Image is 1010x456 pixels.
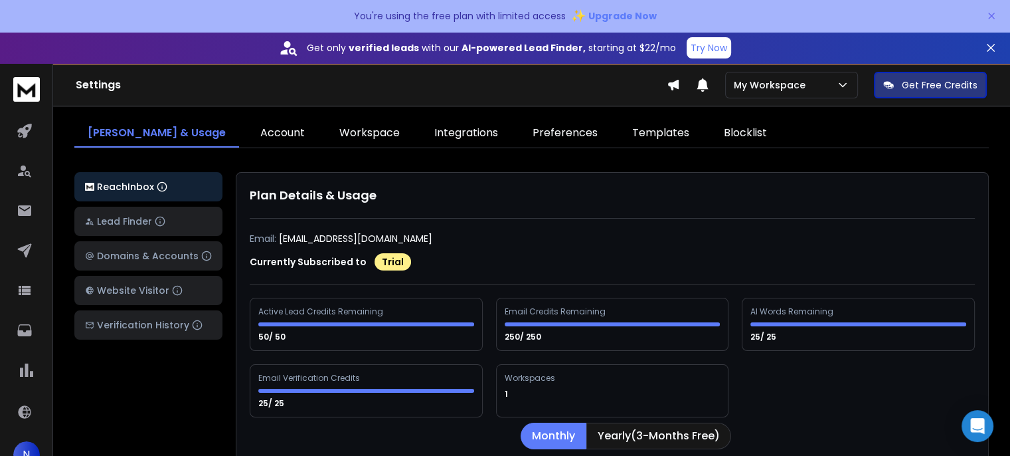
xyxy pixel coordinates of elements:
button: Monthly [521,423,586,449]
p: [EMAIL_ADDRESS][DOMAIN_NAME] [279,232,432,245]
p: 250/ 250 [505,332,543,342]
button: Try Now [687,37,731,58]
button: ReachInbox [74,172,222,201]
p: Get Free Credits [902,78,977,92]
button: Lead Finder [74,207,222,236]
strong: verified leads [349,41,419,55]
div: Active Lead Credits Remaining [258,306,385,317]
p: Currently Subscribed to [250,255,367,269]
h1: Settings [76,77,667,93]
button: Yearly(3-Months Free) [586,423,731,449]
p: My Workspace [734,78,811,92]
a: Templates [619,120,703,148]
div: Email Verification Credits [258,373,362,384]
img: logo [85,183,94,191]
a: Workspace [326,120,413,148]
button: Website Visitor [74,276,222,305]
p: Try Now [691,41,727,55]
a: Account [247,120,318,148]
a: Preferences [519,120,611,148]
div: Email Credits Remaining [505,306,608,317]
p: 50/ 50 [258,332,288,342]
p: Email: [250,232,276,245]
div: AI Words Remaining [750,306,835,317]
a: Integrations [421,120,511,148]
p: 1 [505,389,510,399]
p: Get only with our starting at $22/mo [307,41,676,55]
button: Verification History [74,310,222,340]
button: Get Free Credits [874,72,987,98]
a: [PERSON_NAME] & Usage [74,120,239,148]
span: ✨ [571,7,586,25]
p: You're using the free plan with limited access [354,9,566,23]
h1: Plan Details & Usage [250,186,975,205]
div: Open Intercom Messenger [962,410,993,442]
p: 25/ 25 [258,398,286,409]
div: Trial [375,253,411,271]
strong: AI-powered Lead Finder, [462,41,586,55]
p: 25/ 25 [750,332,778,342]
img: logo [13,77,40,102]
a: Blocklist [711,120,780,148]
span: Upgrade Now [588,9,657,23]
button: Domains & Accounts [74,241,222,271]
button: ✨Upgrade Now [571,3,657,29]
div: Workspaces [505,373,557,384]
